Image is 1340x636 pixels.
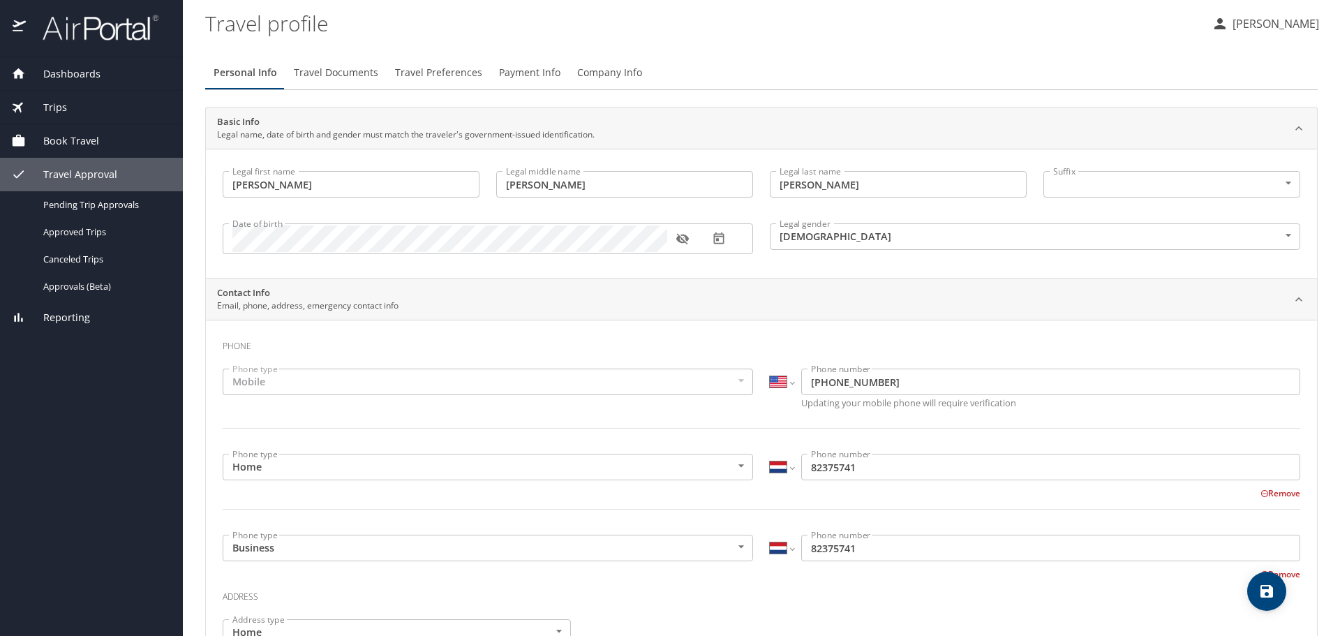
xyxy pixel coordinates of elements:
[577,64,642,82] span: Company Info
[13,14,27,41] img: icon-airportal.png
[26,310,90,325] span: Reporting
[499,64,560,82] span: Payment Info
[26,100,67,115] span: Trips
[223,369,753,395] div: Mobile
[223,454,753,480] div: Home
[1228,15,1319,32] p: [PERSON_NAME]
[206,108,1317,149] div: Basic InfoLegal name, date of birth and gender must match the traveler's government-issued identi...
[206,149,1317,278] div: Basic InfoLegal name, date of birth and gender must match the traveler's government-issued identi...
[294,64,378,82] span: Travel Documents
[1247,572,1286,611] button: save
[1043,171,1300,198] div: ​
[395,64,482,82] span: Travel Preferences
[217,299,399,312] p: Email, phone, address, emergency contact info
[1206,11,1325,36] button: [PERSON_NAME]
[26,167,117,182] span: Travel Approval
[217,115,595,129] h2: Basic Info
[43,225,166,239] span: Approved Trips
[1260,568,1300,580] button: Remove
[26,133,99,149] span: Book Travel
[43,198,166,212] span: Pending Trip Approvals
[770,223,1300,250] div: [DEMOGRAPHIC_DATA]
[26,66,100,82] span: Dashboards
[214,64,277,82] span: Personal Info
[223,535,753,561] div: Business
[205,1,1200,45] h1: Travel profile
[1260,487,1300,499] button: Remove
[43,280,166,293] span: Approvals (Beta)
[217,286,399,300] h2: Contact Info
[206,279,1317,320] div: Contact InfoEmail, phone, address, emergency contact info
[223,582,1300,605] h3: Address
[801,399,1300,408] p: Updating your mobile phone will require verification
[27,14,158,41] img: airportal-logo.png
[223,331,1300,355] h3: Phone
[43,253,166,266] span: Canceled Trips
[205,56,1318,89] div: Profile
[217,128,595,141] p: Legal name, date of birth and gender must match the traveler's government-issued identification.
